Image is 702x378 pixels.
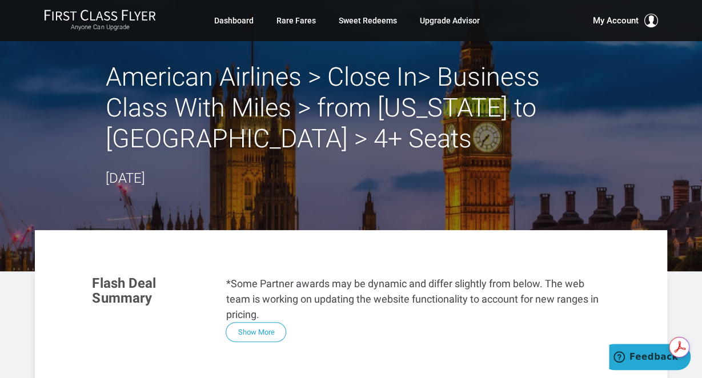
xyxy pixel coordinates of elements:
iframe: Opens a widget where you can find more information [609,344,691,372]
a: First Class FlyerAnyone Can Upgrade [44,9,156,32]
button: Show More [226,322,286,342]
h3: Flash Deal Summary [92,276,208,306]
a: Sweet Redeems [339,10,397,31]
span: My Account [593,14,639,27]
a: Dashboard [214,10,254,31]
button: My Account [593,14,658,27]
h2: American Airlines > Close In> Business Class With Miles > from [US_STATE] to [GEOGRAPHIC_DATA] > ... [106,62,597,154]
a: Upgrade Advisor [420,10,480,31]
a: Rare Fares [276,10,316,31]
img: First Class Flyer [44,9,156,21]
small: Anyone Can Upgrade [44,23,156,31]
time: [DATE] [106,170,145,186]
p: *Some Partner awards may be dynamic and differ slightly from below. The web team is working on up... [226,276,609,322]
